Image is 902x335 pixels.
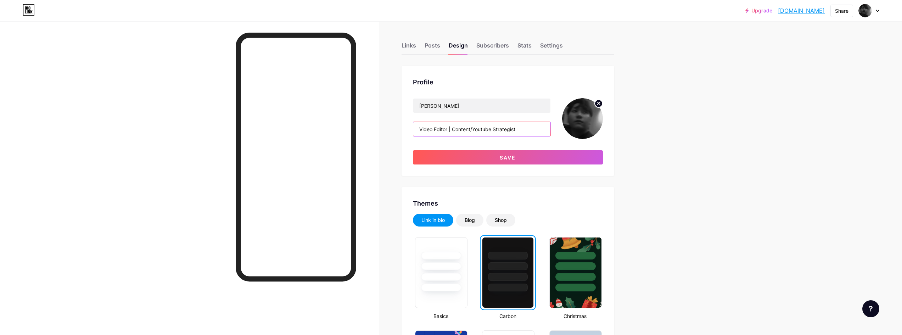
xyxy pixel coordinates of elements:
img: YEZI [562,98,603,139]
div: Settings [540,41,563,54]
div: Basics [413,312,469,320]
div: Design [449,41,468,54]
div: Link in bio [421,217,445,224]
div: Blog [465,217,475,224]
div: Links [402,41,416,54]
span: Save [500,155,516,161]
div: Christmas [547,312,603,320]
img: YEZI [858,4,872,17]
div: Stats [517,41,532,54]
a: Upgrade [745,8,772,13]
div: Posts [425,41,440,54]
div: Themes [413,199,603,208]
div: Subscribers [476,41,509,54]
div: Shop [495,217,507,224]
div: Share [835,7,848,15]
button: Save [413,150,603,164]
a: [DOMAIN_NAME] [778,6,825,15]
div: Carbon [480,312,536,320]
input: Name [413,99,550,113]
input: Bio [413,122,550,136]
div: Profile [413,77,603,87]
